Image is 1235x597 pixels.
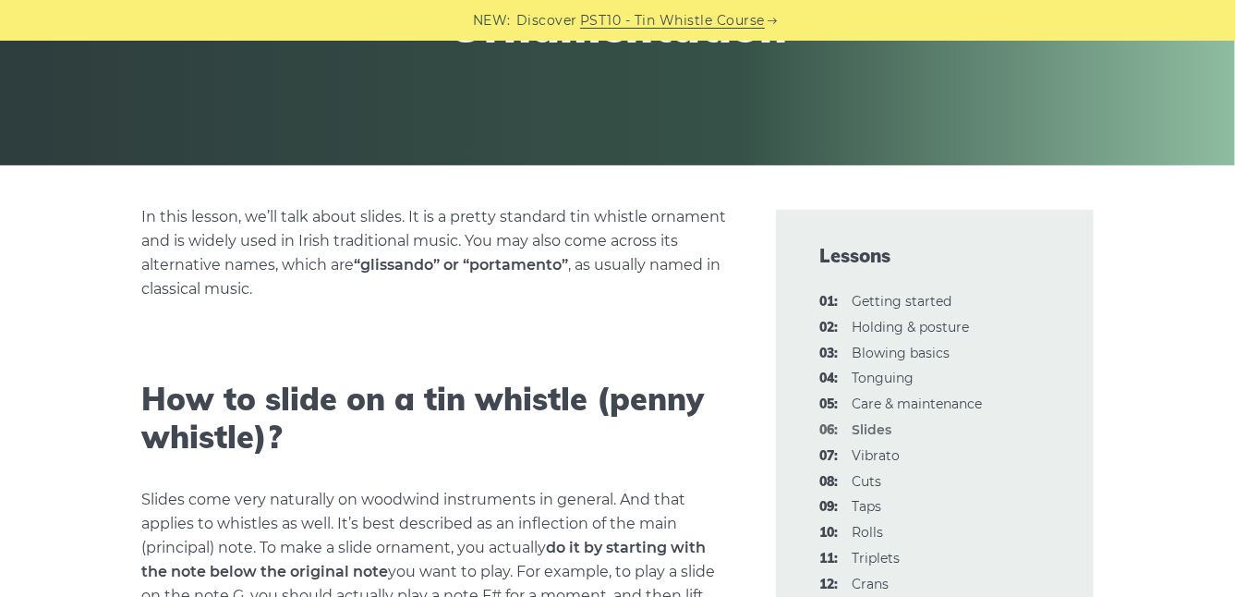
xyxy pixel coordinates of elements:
span: 06: [820,420,839,442]
span: 11: [820,548,839,570]
a: 04:Tonguing [853,370,914,386]
span: 02: [820,317,839,339]
span: 01: [820,291,839,313]
a: 03:Blowing basics [853,345,950,361]
span: 12: [820,574,839,596]
span: Lessons [820,243,1049,269]
a: 10:Rolls [853,524,884,541]
a: 05:Care & maintenance [853,396,983,412]
a: 08:Cuts [853,473,882,490]
strong: do it by starting with the note below the original note [142,539,707,580]
span: 08: [820,471,839,493]
span: 09: [820,496,839,518]
span: NEW: [473,10,511,31]
span: 07: [820,445,839,468]
a: 02:Holding & posture [853,319,970,335]
a: PST10 - Tin Whistle Course [580,10,765,31]
p: In this lesson, we’ll talk about slides. It is a pretty standard tin whistle ornament and is wide... [142,205,732,301]
span: 03: [820,343,839,365]
span: 05: [820,394,839,416]
h2: How to slide on a tin whistle (penny whistle)? [142,381,732,457]
a: 07:Vibrato [853,447,901,464]
strong: “glissando” or “portamento” [355,256,569,274]
span: 04: [820,368,839,390]
strong: Slides [853,421,892,438]
span: Discover [516,10,577,31]
a: 01:Getting started [853,293,952,310]
a: 09:Taps [853,498,882,515]
span: 10: [820,522,839,544]
a: 12:Crans [853,576,890,592]
a: 11:Triplets [853,550,901,567]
